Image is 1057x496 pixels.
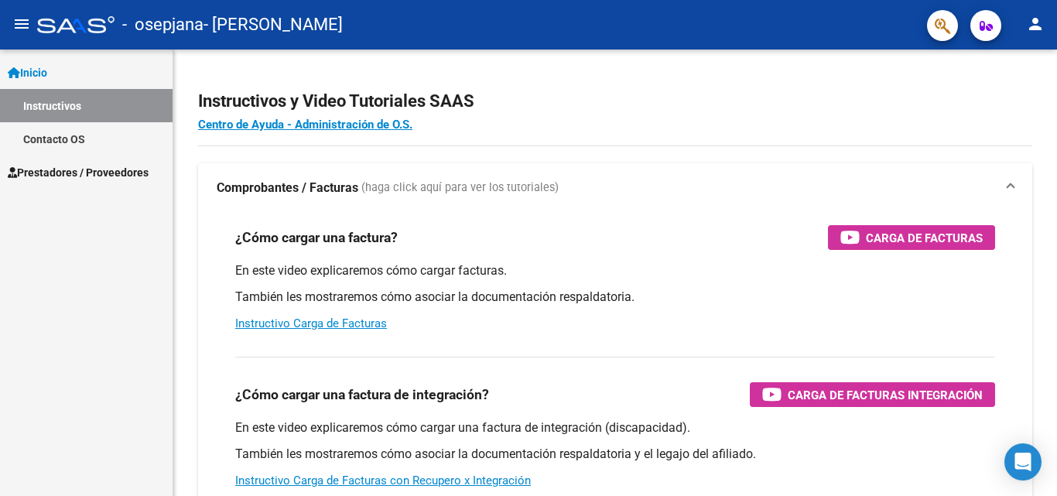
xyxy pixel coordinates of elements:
[828,225,995,250] button: Carga de Facturas
[235,227,398,248] h3: ¿Cómo cargar una factura?
[122,8,204,42] span: - osepjana
[788,385,983,405] span: Carga de Facturas Integración
[235,262,995,279] p: En este video explicaremos cómo cargar facturas.
[12,15,31,33] mat-icon: menu
[8,164,149,181] span: Prestadores / Proveedores
[198,87,1032,116] h2: Instructivos y Video Tutoriales SAAS
[1026,15,1045,33] mat-icon: person
[235,316,387,330] a: Instructivo Carga de Facturas
[235,384,489,405] h3: ¿Cómo cargar una factura de integración?
[8,64,47,81] span: Inicio
[235,474,531,487] a: Instructivo Carga de Facturas con Recupero x Integración
[235,289,995,306] p: También les mostraremos cómo asociar la documentación respaldatoria.
[198,118,412,132] a: Centro de Ayuda - Administración de O.S.
[361,180,559,197] span: (haga click aquí para ver los tutoriales)
[217,180,358,197] strong: Comprobantes / Facturas
[198,163,1032,213] mat-expansion-panel-header: Comprobantes / Facturas (haga click aquí para ver los tutoriales)
[866,228,983,248] span: Carga de Facturas
[1004,443,1042,481] div: Open Intercom Messenger
[750,382,995,407] button: Carga de Facturas Integración
[235,446,995,463] p: También les mostraremos cómo asociar la documentación respaldatoria y el legajo del afiliado.
[204,8,343,42] span: - [PERSON_NAME]
[235,419,995,436] p: En este video explicaremos cómo cargar una factura de integración (discapacidad).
